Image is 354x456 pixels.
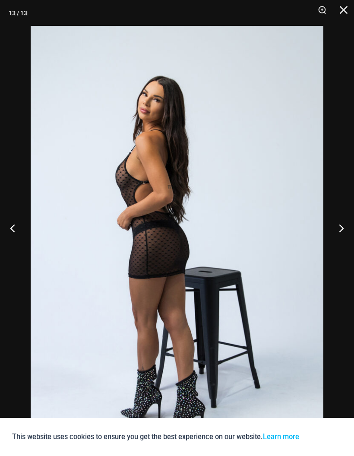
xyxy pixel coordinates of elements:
[322,206,354,250] button: Next
[263,433,299,441] a: Learn more
[9,6,27,19] div: 13 / 13
[12,431,299,443] p: This website uses cookies to ensure you get the best experience on our website.
[306,427,342,447] button: Accept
